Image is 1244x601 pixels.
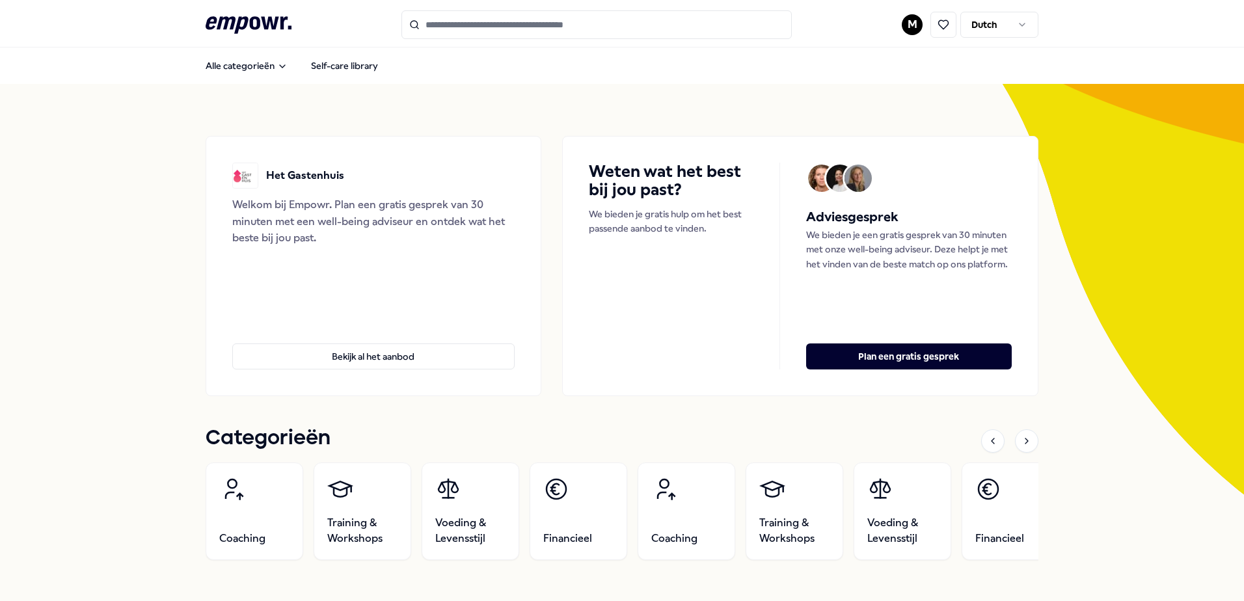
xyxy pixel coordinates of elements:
button: Bekijk al het aanbod [232,343,515,369]
nav: Main [195,53,388,79]
a: Voeding & Levensstijl [422,462,519,560]
h4: Weten wat het best bij jou past? [589,163,753,199]
p: We bieden je gratis hulp om het best passende aanbod te vinden. [589,207,753,236]
span: Voeding & Levensstijl [867,515,938,546]
span: Training & Workshops [759,515,830,546]
a: Coaching [638,462,735,560]
img: Avatar [845,165,872,192]
input: Search for products, categories or subcategories [401,10,792,39]
h5: Adviesgesprek [806,207,1012,228]
a: Self-care library [301,53,388,79]
a: Financieel [530,462,627,560]
h1: Categorieën [206,422,331,455]
span: Financieel [543,531,592,546]
img: Avatar [808,165,835,192]
button: Plan een gratis gesprek [806,343,1012,369]
span: Coaching [651,531,697,546]
img: Het Gastenhuis [232,163,258,189]
div: Welkom bij Empowr. Plan een gratis gesprek van 30 minuten met een well-being adviseur en ontdek w... [232,196,515,247]
span: Training & Workshops [327,515,398,546]
a: Training & Workshops [314,462,411,560]
a: Voeding & Levensstijl [854,462,951,560]
p: We bieden je een gratis gesprek van 30 minuten met onze well-being adviseur. Deze helpt je met he... [806,228,1012,271]
span: Financieel [975,531,1024,546]
a: Bekijk al het aanbod [232,323,515,369]
button: Alle categorieën [195,53,298,79]
a: Training & Workshops [746,462,843,560]
button: M [902,14,923,35]
img: Avatar [826,165,854,192]
span: Coaching [219,531,265,546]
a: Financieel [962,462,1059,560]
span: Voeding & Levensstijl [435,515,506,546]
p: Het Gastenhuis [266,167,344,184]
a: Coaching [206,462,303,560]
